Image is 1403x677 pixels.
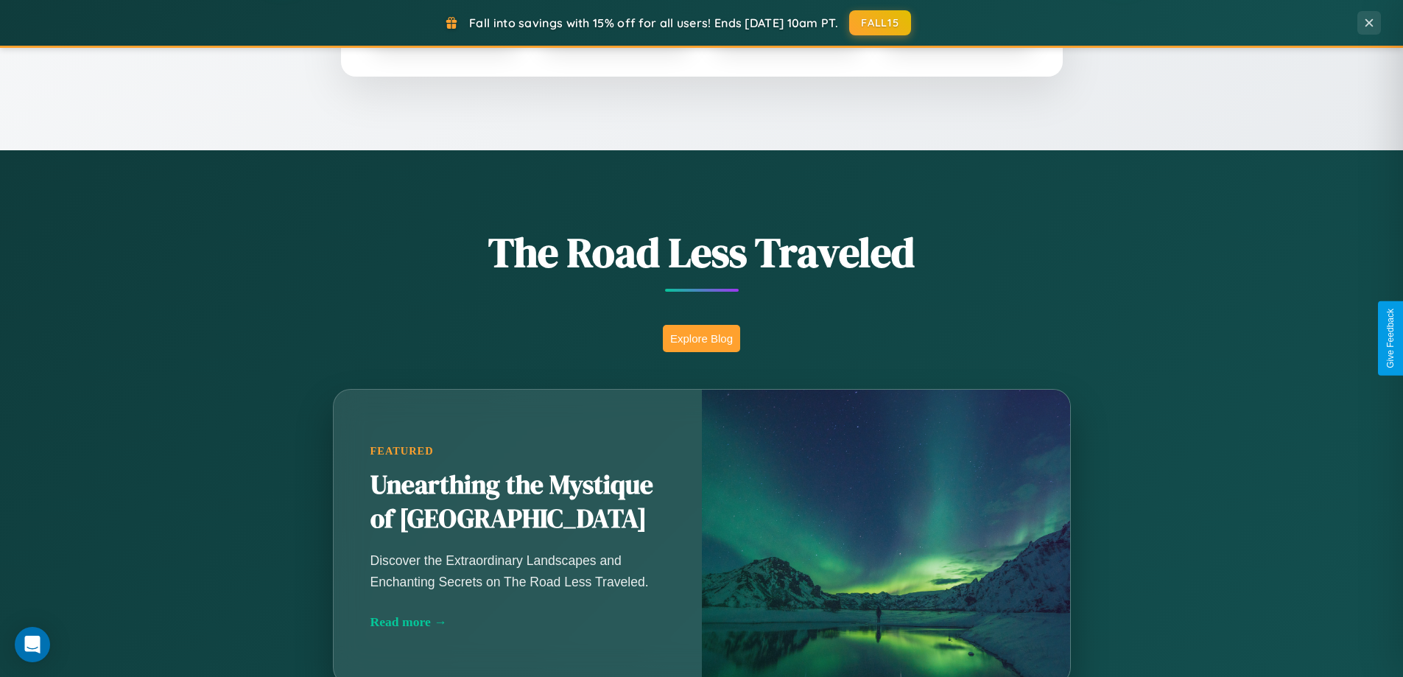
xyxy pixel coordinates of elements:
div: Read more → [370,614,665,630]
div: Give Feedback [1385,309,1396,368]
button: FALL15 [849,10,911,35]
div: Open Intercom Messenger [15,627,50,662]
p: Discover the Extraordinary Landscapes and Enchanting Secrets on The Road Less Traveled. [370,550,665,592]
span: Fall into savings with 15% off for all users! Ends [DATE] 10am PT. [469,15,838,30]
h2: Unearthing the Mystique of [GEOGRAPHIC_DATA] [370,469,665,536]
h1: The Road Less Traveled [260,224,1144,281]
div: Featured [370,445,665,457]
button: Explore Blog [663,325,740,352]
